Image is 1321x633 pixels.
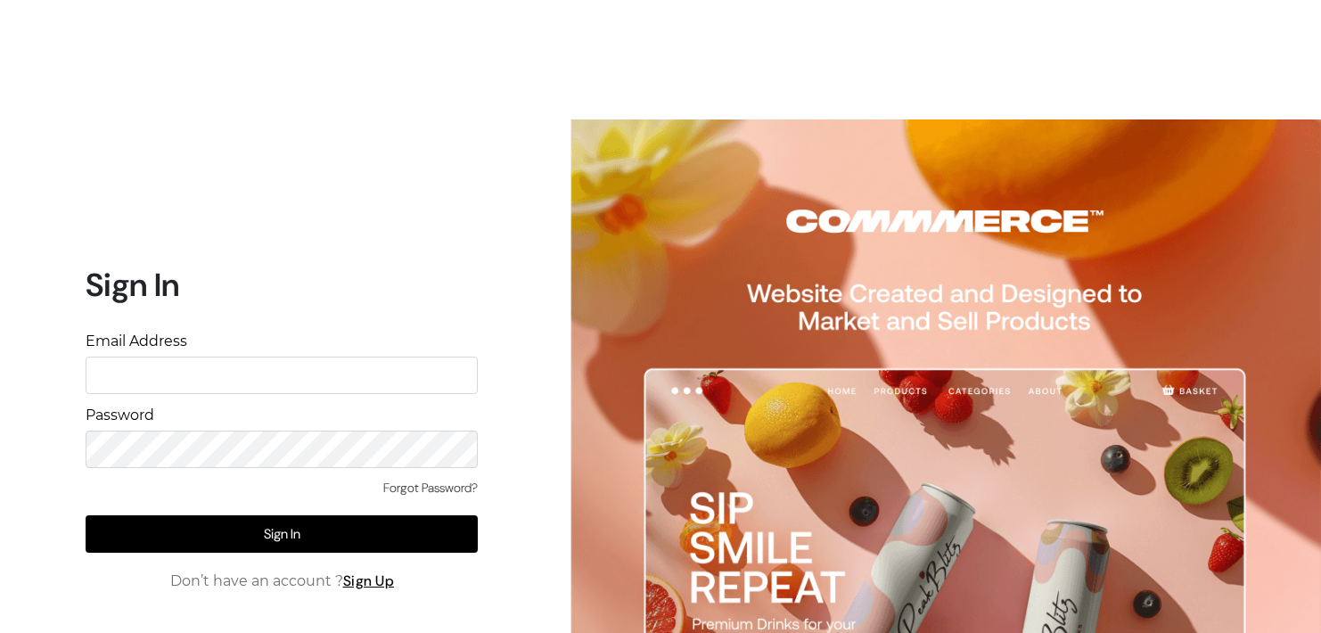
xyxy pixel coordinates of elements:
span: Don’t have an account ? [170,571,395,592]
label: Password [86,405,154,426]
button: Sign In [86,515,478,553]
h1: Sign In [86,266,478,304]
a: Forgot Password? [383,479,478,497]
label: Email Address [86,331,187,352]
a: Sign Up [343,571,395,590]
